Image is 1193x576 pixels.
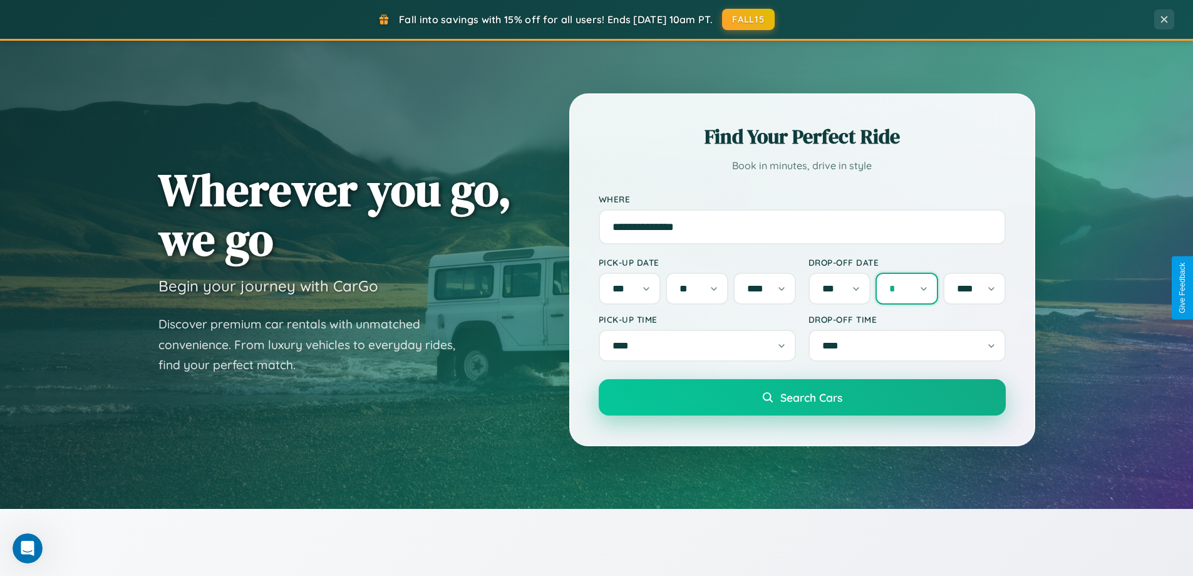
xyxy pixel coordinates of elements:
p: Discover premium car rentals with unmatched convenience. From luxury vehicles to everyday rides, ... [158,314,472,375]
p: Book in minutes, drive in style [599,157,1006,175]
h2: Find Your Perfect Ride [599,123,1006,150]
span: Search Cars [780,390,842,404]
iframe: Intercom live chat [13,533,43,563]
div: Give Feedback [1178,263,1187,313]
button: FALL15 [722,9,775,30]
h3: Begin your journey with CarGo [158,276,378,295]
label: Pick-up Time [599,314,796,325]
h1: Wherever you go, we go [158,165,512,264]
label: Pick-up Date [599,257,796,268]
span: Fall into savings with 15% off for all users! Ends [DATE] 10am PT. [399,13,713,26]
button: Search Cars [599,379,1006,416]
label: Drop-off Date [808,257,1006,268]
label: Where [599,194,1006,204]
label: Drop-off Time [808,314,1006,325]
